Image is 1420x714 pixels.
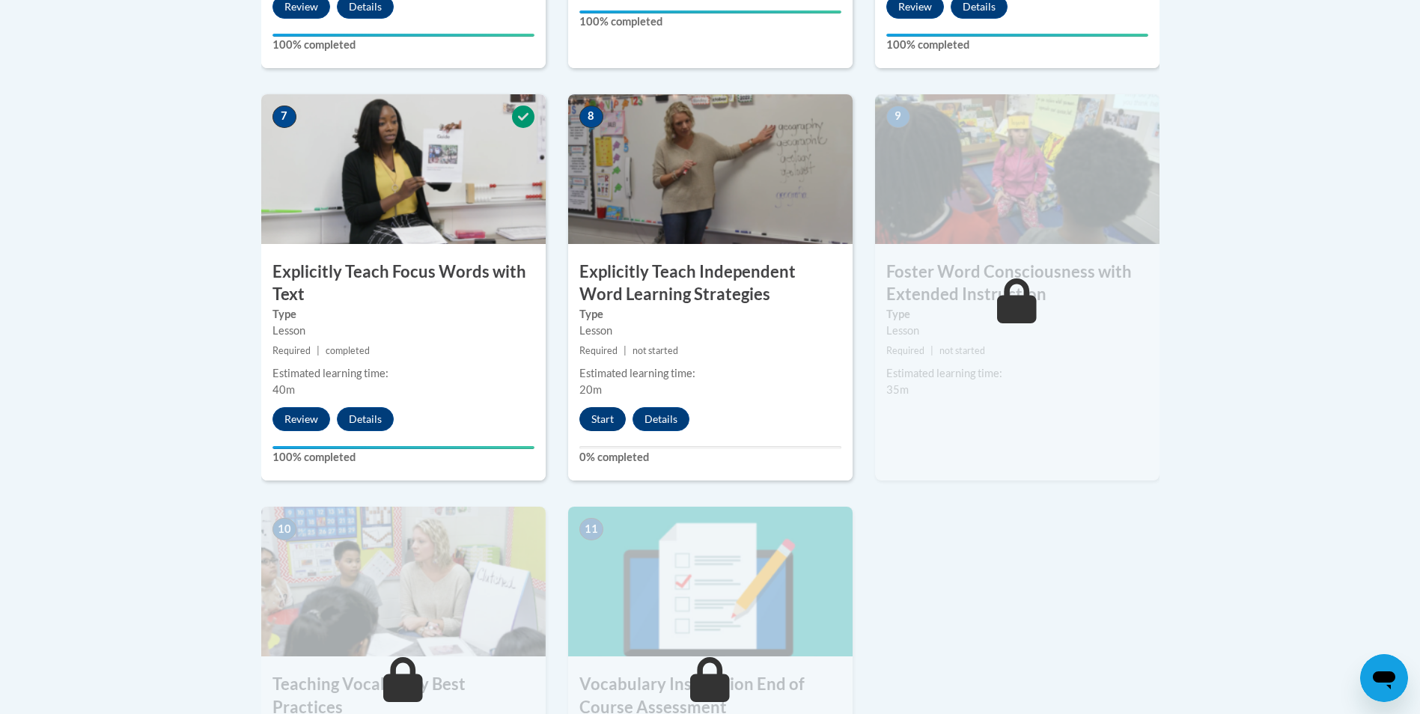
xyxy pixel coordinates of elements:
[579,449,841,466] label: 0% completed
[272,446,534,449] div: Your progress
[272,345,311,356] span: Required
[261,260,546,307] h3: Explicitly Teach Focus Words with Text
[579,323,841,339] div: Lesson
[272,37,534,53] label: 100% completed
[337,407,394,431] button: Details
[579,383,602,396] span: 20m
[579,518,603,540] span: 11
[272,365,534,382] div: Estimated learning time:
[326,345,370,356] span: completed
[579,345,618,356] span: Required
[633,407,689,431] button: Details
[579,407,626,431] button: Start
[886,383,909,396] span: 35m
[579,306,841,323] label: Type
[261,507,546,656] img: Course Image
[568,260,853,307] h3: Explicitly Teach Independent Word Learning Strategies
[579,13,841,30] label: 100% completed
[939,345,985,356] span: not started
[930,345,933,356] span: |
[272,383,295,396] span: 40m
[886,306,1148,323] label: Type
[261,94,546,244] img: Course Image
[272,106,296,128] span: 7
[886,34,1148,37] div: Your progress
[568,94,853,244] img: Course Image
[886,323,1148,339] div: Lesson
[272,306,534,323] label: Type
[272,323,534,339] div: Lesson
[886,106,910,128] span: 9
[875,94,1160,244] img: Course Image
[272,407,330,431] button: Review
[886,365,1148,382] div: Estimated learning time:
[1360,654,1408,702] iframe: Button to launch messaging window
[886,345,924,356] span: Required
[875,260,1160,307] h3: Foster Word Consciousness with Extended Instruction
[579,10,841,13] div: Your progress
[579,106,603,128] span: 8
[624,345,627,356] span: |
[272,34,534,37] div: Your progress
[568,507,853,656] img: Course Image
[272,518,296,540] span: 10
[272,449,534,466] label: 100% completed
[886,37,1148,53] label: 100% completed
[317,345,320,356] span: |
[579,365,841,382] div: Estimated learning time:
[633,345,678,356] span: not started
